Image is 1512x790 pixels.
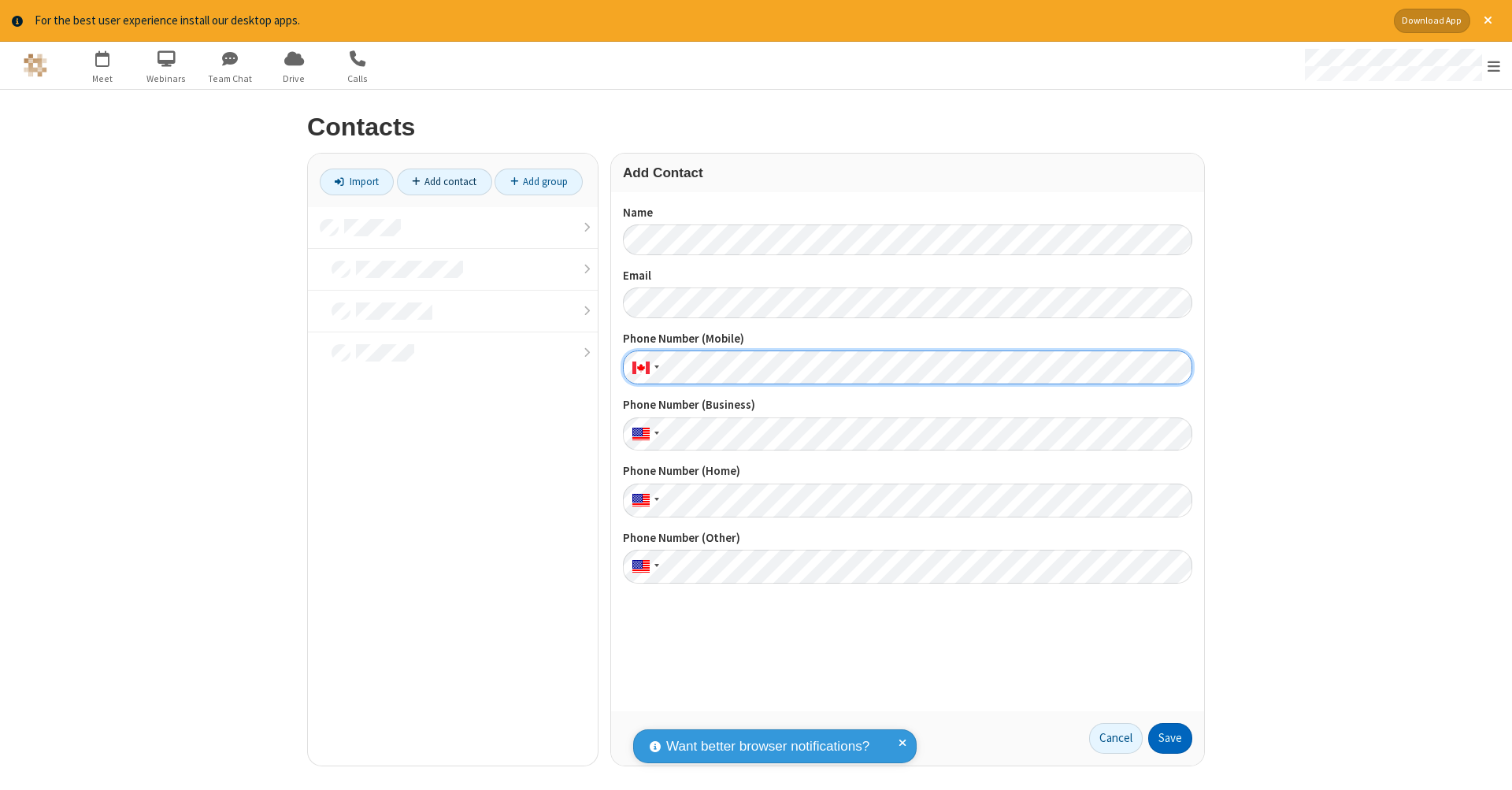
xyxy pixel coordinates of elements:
[623,267,1192,285] label: Email
[623,550,664,584] div: United States: + 1
[1290,42,1512,89] div: Open menu
[307,113,1205,141] h2: Contacts
[397,169,492,195] a: Add contact
[6,42,65,89] button: Logo
[666,736,869,757] span: Want better browser notifications?
[1148,723,1192,755] button: Save
[623,330,1192,348] label: Phone Number (Mobile)
[623,165,1192,180] h3: Add Contact
[137,72,196,86] span: Webinars
[1089,723,1143,755] a: Cancel
[320,169,394,195] a: Import
[35,12,1382,30] div: For the best user experience install our desktop apps.
[73,72,132,86] span: Meet
[623,204,1192,222] label: Name
[201,72,260,86] span: Team Chat
[1394,9,1470,33] button: Download App
[24,54,47,77] img: QA Selenium DO NOT DELETE OR CHANGE
[265,72,324,86] span: Drive
[623,484,664,517] div: United States: + 1
[623,350,664,384] div: Canada: + 1
[623,529,1192,547] label: Phone Number (Other)
[328,72,387,86] span: Calls
[623,417,664,451] div: United States: + 1
[623,462,1192,480] label: Phone Number (Home)
[495,169,583,195] a: Add group
[623,396,1192,414] label: Phone Number (Business)
[1476,9,1500,33] button: Close alert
